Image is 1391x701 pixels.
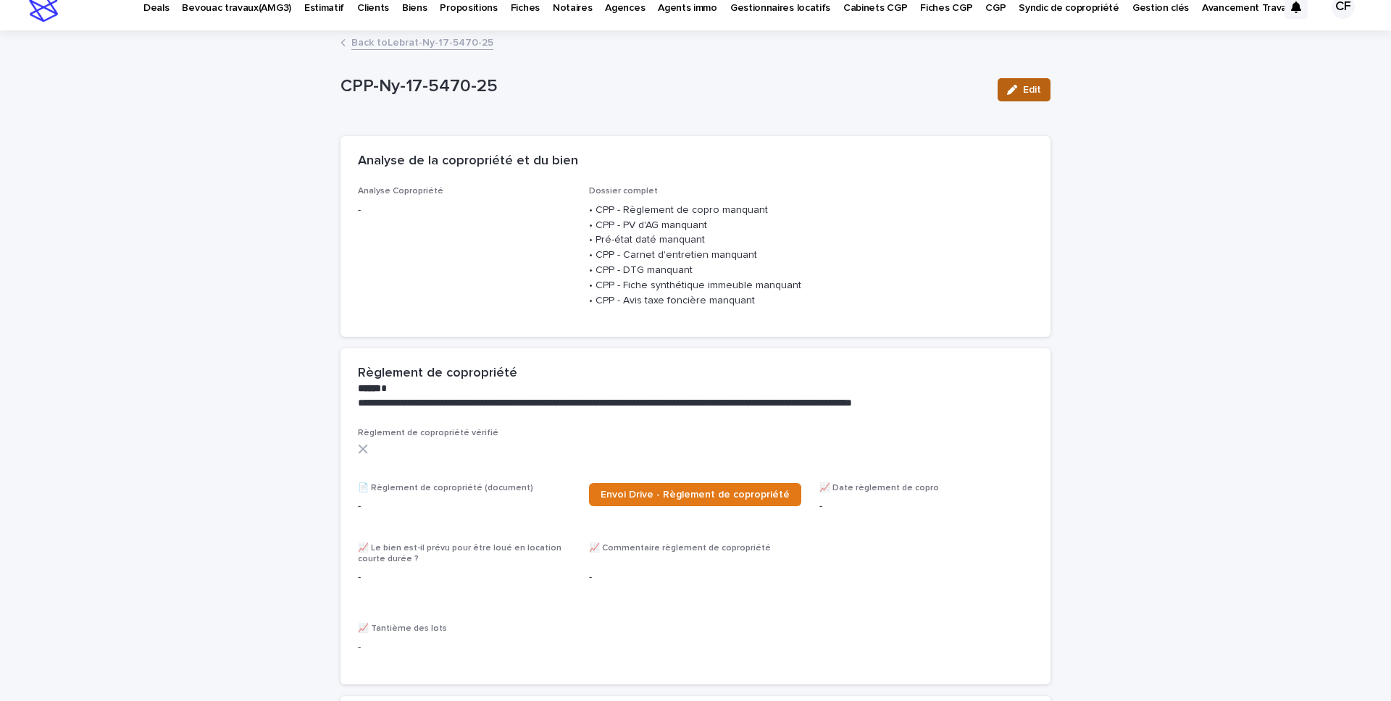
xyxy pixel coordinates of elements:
[358,154,578,169] h2: Analyse de la copropriété et du bien
[358,429,498,437] span: Règlement de copropriété vérifié
[341,76,986,97] p: CPP-Ny-17-5470-25
[998,78,1050,101] button: Edit
[589,483,801,506] a: Envoi Drive - Règlement de copropriété
[358,499,572,514] p: -
[589,570,803,585] p: -
[589,544,771,553] span: 📈 Commentaire règlement de copropriété
[1023,85,1041,95] span: Edit
[358,484,533,492] span: 📄 Règlement de copropriété (document)
[601,490,790,500] span: Envoi Drive - Règlement de copropriété
[358,187,443,196] span: Analyse Copropriété
[358,544,561,563] span: 📈 Le bien est-il prévu pour être loué en location courte durée ?
[358,203,572,218] p: -
[589,203,803,308] p: • CPP - Règlement de copro manquant • CPP - PV d'AG manquant • Pré-état daté manquant • CPP - Car...
[358,570,572,585] p: -
[819,499,1033,514] p: -
[819,484,939,492] span: 📈 Date règlement de copro
[358,624,447,633] span: 📈 Tantième des lots
[351,33,493,50] a: Back toLebrat-Ny-17-5470-25
[358,640,1033,655] p: -
[589,187,658,196] span: Dossier complet
[358,366,517,382] h2: Règlement de copropriété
